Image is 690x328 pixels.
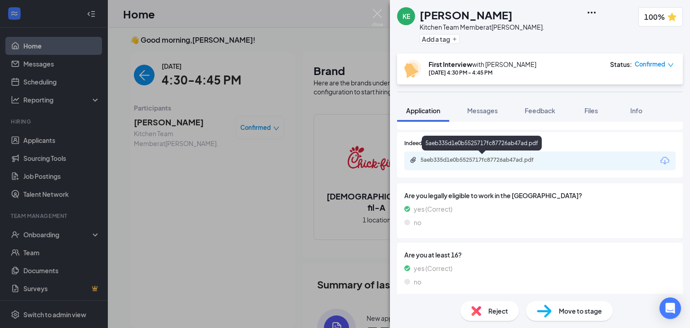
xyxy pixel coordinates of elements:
[410,156,555,165] a: Paperclip5aeb335d1e0b5525717fc87726ab47ad.pdf
[659,155,670,166] svg: Download
[668,62,674,68] span: down
[610,60,632,69] div: Status :
[584,106,598,115] span: Files
[635,60,665,69] span: Confirmed
[586,7,597,18] svg: Ellipses
[452,36,457,42] svg: Plus
[429,60,472,68] b: First Interview
[420,156,546,164] div: 5aeb335d1e0b5525717fc87726ab47ad.pdf
[404,139,444,148] span: Indeed Resume
[414,204,452,214] span: yes (Correct)
[402,12,410,21] div: KE
[420,7,513,22] h1: [PERSON_NAME]
[659,297,681,319] div: Open Intercom Messenger
[410,156,417,164] svg: Paperclip
[467,106,498,115] span: Messages
[420,34,460,44] button: PlusAdd a tag
[406,106,440,115] span: Application
[404,250,676,260] span: Are you at least 16?
[422,136,542,151] div: 5aeb335d1e0b5525717fc87726ab47ad.pdf
[429,69,536,76] div: [DATE] 4:30 PM - 4:45 PM
[559,306,602,316] span: Move to stage
[420,22,544,31] div: Kitchen Team Member at [PERSON_NAME].
[488,306,508,316] span: Reject
[429,60,536,69] div: with [PERSON_NAME]
[644,11,665,22] span: 100%
[404,191,676,200] span: Are you legally eligible to work in the [GEOGRAPHIC_DATA]?
[630,106,642,115] span: Info
[525,106,555,115] span: Feedback
[414,217,421,227] span: no
[414,263,452,273] span: yes (Correct)
[414,277,421,287] span: no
